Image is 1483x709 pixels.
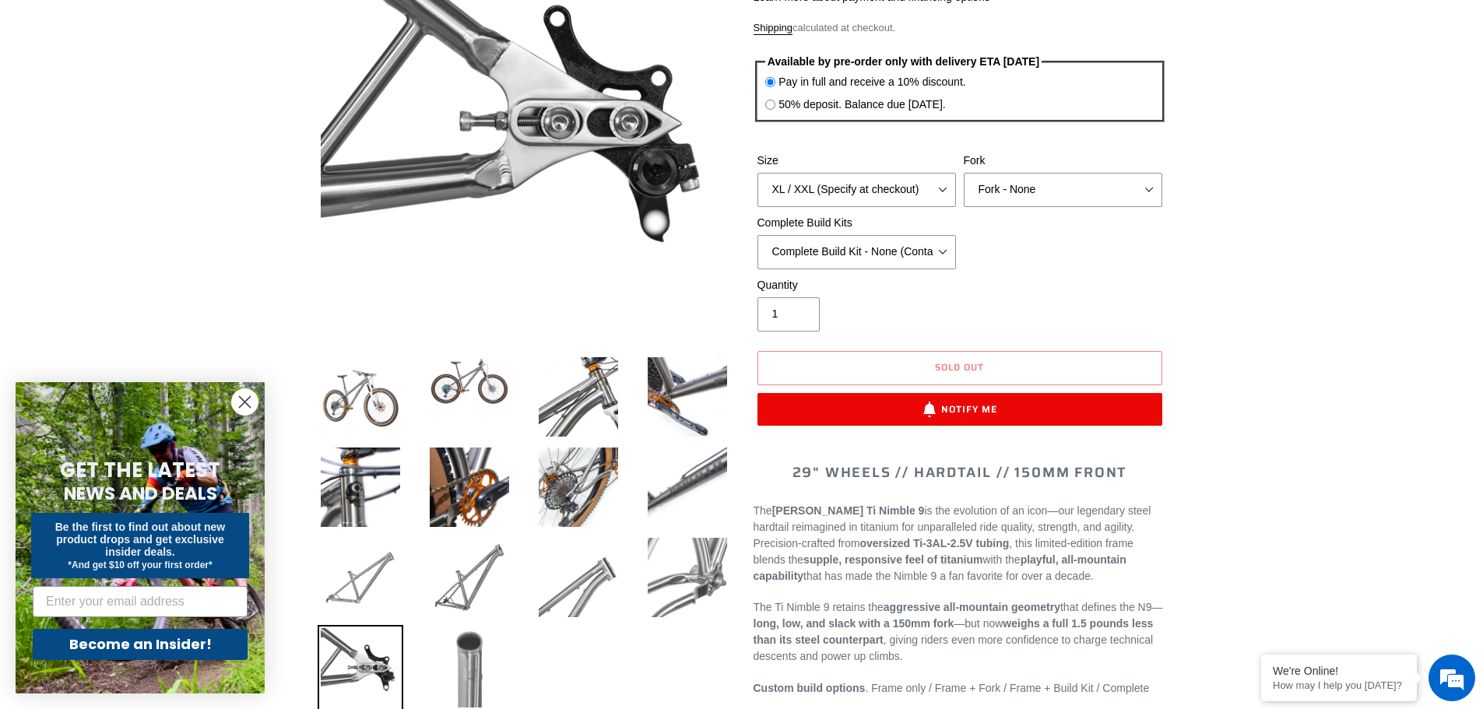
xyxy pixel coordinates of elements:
img: Load image into Gallery viewer, TI NIMBLE 9 [645,535,730,620]
label: 50% deposit. Balance due [DATE]. [778,97,946,113]
button: Notify Me [757,393,1162,426]
span: *And get $10 off your first order* [68,560,212,570]
img: Load image into Gallery viewer, TI NIMBLE 9 [427,354,512,409]
div: Minimize live chat window [255,8,293,45]
img: Load image into Gallery viewer, TI NIMBLE 9 [645,354,730,440]
img: Load image into Gallery viewer, TI NIMBLE 9 [318,354,403,440]
button: Sold out [757,351,1162,385]
label: Size [757,153,956,169]
button: Become an Insider! [33,629,248,660]
strong: aggressive all-mountain geometry [884,601,1060,613]
strong: Custom build options [754,682,866,694]
label: Fork [964,153,1162,169]
p: . Frame only / Frame + Fork / Frame + Build Kit / Complete [754,680,1166,697]
button: Close dialog [231,388,258,416]
span: Be the first to find out about new product drops and get exclusive insider deals. [55,521,226,558]
img: d_696896380_company_1647369064580_696896380 [50,78,89,117]
label: Complete Build Kits [757,215,956,231]
label: Pay in full and receive a 10% discount. [778,74,965,90]
strong: long, low, and slack with a 150mm fork [754,617,954,630]
strong: oversized Ti-3AL-2.5V tubing [859,537,1009,549]
img: Load image into Gallery viewer, TI NIMBLE 9 [536,354,621,440]
img: Load image into Gallery viewer, TI NIMBLE 9 [645,444,730,530]
a: Shipping [754,22,793,35]
span: We're online! [90,196,215,353]
div: calculated at checkout. [754,20,1166,36]
strong: supple, responsive feel of titanium [803,553,982,566]
span: NEWS AND DEALS [64,481,217,506]
input: Enter your email address [33,586,248,617]
p: The Ti Nimble 9 retains the that defines the N9— —but now , giving riders even more confidence to... [754,599,1166,665]
span: GET THE LATEST [60,456,220,484]
p: The is the evolution of an icon—our legendary steel hardtail reimagined in titanium for unparalle... [754,503,1166,584]
textarea: Type your message and hit 'Enter' [8,425,297,479]
img: Load image into Gallery viewer, TI NIMBLE 9 [318,535,403,620]
img: Load image into Gallery viewer, TI NIMBLE 9 [536,535,621,620]
label: Quantity [757,277,956,293]
span: Sold out [935,360,984,374]
legend: Available by pre-order only with delivery ETA [DATE] [765,54,1042,70]
img: Load image into Gallery viewer, TI NIMBLE 9 [536,444,621,530]
strong: weighs a full 1.5 pounds less than its steel counterpart [754,617,1154,646]
div: We're Online! [1273,665,1405,677]
p: How may I help you today? [1273,679,1405,691]
img: Load image into Gallery viewer, TI NIMBLE 9 [427,535,512,620]
img: Load image into Gallery viewer, TI NIMBLE 9 [427,444,512,530]
strong: [PERSON_NAME] Ti Nimble 9 [772,504,925,517]
img: Load image into Gallery viewer, TI NIMBLE 9 [318,444,403,530]
div: Chat with us now [104,87,285,107]
div: Navigation go back [17,86,40,109]
span: 29" WHEELS // HARDTAIL // 150MM FRONT [792,462,1127,483]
